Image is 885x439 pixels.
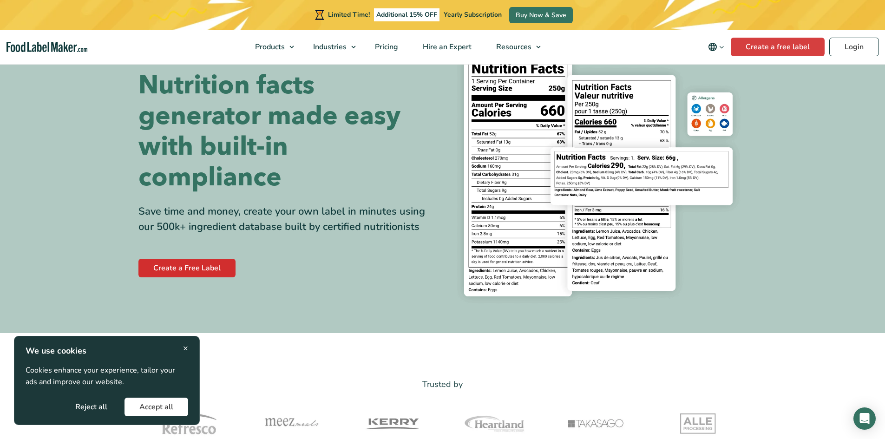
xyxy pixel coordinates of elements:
[853,407,876,430] div: Open Intercom Messenger
[125,398,188,416] button: Accept all
[493,42,532,52] span: Resources
[138,70,436,193] h1: Nutrition facts generator made easy with built-in compliance
[7,42,88,52] a: Food Label Maker homepage
[183,342,188,354] span: ×
[411,30,482,64] a: Hire an Expert
[829,38,879,56] a: Login
[60,398,122,416] button: Reject all
[509,7,573,23] a: Buy Now & Save
[26,365,188,388] p: Cookies enhance your experience, tailor your ads and improve our website.
[243,30,299,64] a: Products
[301,30,361,64] a: Industries
[328,10,370,19] span: Limited Time!
[252,42,286,52] span: Products
[701,38,731,56] button: Change language
[138,378,747,391] p: Trusted by
[420,42,472,52] span: Hire an Expert
[731,38,825,56] a: Create a free label
[26,345,86,356] strong: We use cookies
[444,10,502,19] span: Yearly Subscription
[484,30,545,64] a: Resources
[310,42,347,52] span: Industries
[363,30,408,64] a: Pricing
[138,259,236,277] a: Create a Free Label
[372,42,399,52] span: Pricing
[138,204,436,235] div: Save time and money, create your own label in minutes using our 500k+ ingredient database built b...
[374,8,439,21] span: Additional 15% OFF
